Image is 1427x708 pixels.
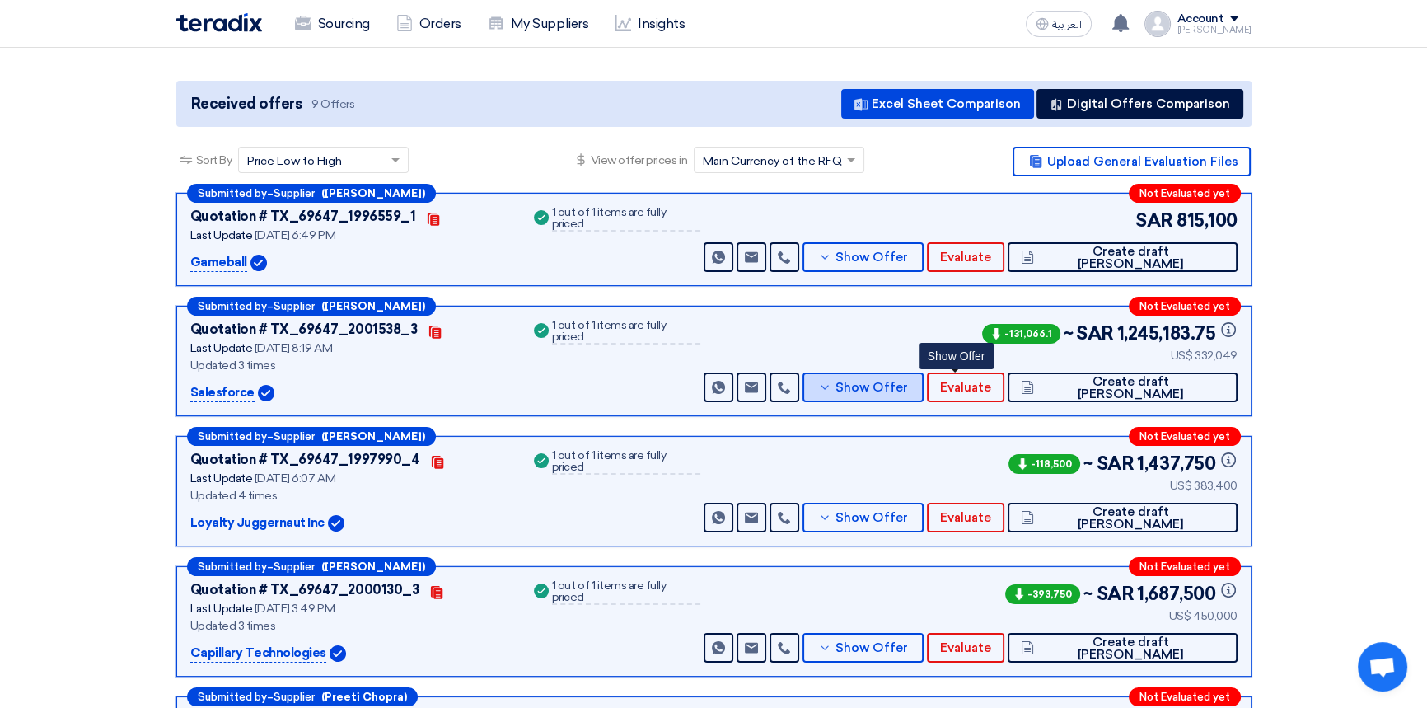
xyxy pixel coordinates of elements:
div: US$ 383,400 [1005,477,1237,495]
button: Show Offer [802,242,924,272]
span: Submitted by [198,188,267,199]
div: – [187,557,436,576]
span: Not Evaluated yet [1139,188,1230,199]
span: Create draft [PERSON_NAME] [1038,246,1223,270]
span: SAR [1135,207,1173,234]
span: SAR [1076,320,1114,347]
span: العربية [1052,19,1082,30]
span: Submitted by [198,692,267,702]
button: Evaluate [927,242,1004,272]
p: Salesforce [190,383,255,403]
img: Verified Account [250,255,267,271]
span: 1,687,500 [1137,580,1237,607]
b: ([PERSON_NAME]) [321,188,425,199]
span: Show Offer [835,642,908,654]
span: ~ [1083,450,1093,477]
div: Updated 4 times [190,487,511,504]
button: Create draft [PERSON_NAME] [1008,242,1237,272]
span: -393,750 [1005,584,1080,604]
div: 1 out of 1 items are fully priced [552,450,700,475]
span: Last Update [190,341,253,355]
button: Create draft [PERSON_NAME] [1008,503,1237,532]
button: العربية [1026,11,1092,37]
span: SAR [1097,580,1135,607]
button: Upload General Evaluation Files [1013,147,1251,176]
button: Create draft [PERSON_NAME] [1008,633,1237,663]
span: Submitted by [198,561,267,572]
div: [PERSON_NAME] [1177,26,1252,35]
div: 1 out of 1 items are fully priced [552,207,700,232]
a: Orders [383,6,475,42]
div: 1 out of 1 items are fully priced [552,320,700,345]
div: Quotation # TX_69647_2000130_3 [190,580,419,600]
span: Last Update [190,471,253,485]
span: Submitted by [198,431,267,442]
div: Show Offer [919,343,994,369]
span: Evaluate [940,251,991,264]
span: 1,245,183.75 [1117,320,1238,347]
span: Supplier [274,188,315,199]
span: SAR [1097,450,1135,477]
div: Updated 3 times [190,357,511,374]
button: Evaluate [927,373,1004,402]
span: 9 Offers [311,96,354,112]
div: – [187,297,436,316]
a: Sourcing [282,6,383,42]
span: Last Update [190,228,253,242]
span: Submitted by [198,301,267,312]
span: Received offers [191,93,302,115]
b: (Preeti Chopra) [321,692,407,702]
div: Quotation # TX_69647_2001538_3 [190,320,418,340]
span: Supplier [274,561,315,572]
div: Account [1177,12,1224,26]
span: Last Update [190,602,253,616]
span: -131,066.1 [982,324,1060,344]
span: Sort By [196,152,232,169]
span: Create draft [PERSON_NAME] [1038,376,1223,401]
button: Show Offer [802,503,924,532]
span: 815,100 [1177,207,1238,234]
p: Capillary Technologies [190,644,326,663]
span: Show Offer [835,382,908,394]
span: 1,437,750 [1137,450,1237,477]
button: Show Offer [802,633,924,663]
span: ~ [1064,320,1074,347]
span: Not Evaluated yet [1139,431,1230,442]
span: [DATE] 6:49 PM [255,228,335,242]
span: ~ [1083,580,1093,607]
span: Create draft [PERSON_NAME] [1038,506,1223,531]
p: Gameball [190,253,247,273]
span: Show Offer [835,251,908,264]
div: US$ 450,000 [1002,607,1237,625]
span: Price Low to High [247,152,342,170]
div: – [187,687,418,706]
b: ([PERSON_NAME]) [321,301,425,312]
span: Not Evaluated yet [1139,561,1230,572]
img: Verified Account [328,515,344,532]
span: Create draft [PERSON_NAME] [1038,636,1223,661]
b: ([PERSON_NAME]) [321,561,425,572]
button: Create draft [PERSON_NAME] [1008,373,1237,402]
div: Quotation # TX_69647_1997990_4 [190,450,420,470]
span: [DATE] 3:49 PM [255,602,335,616]
img: Verified Account [258,385,274,401]
span: -118,500 [1008,454,1080,474]
a: My Suppliers [475,6,601,42]
div: 1 out of 1 items are fully priced [552,580,700,605]
span: Supplier [274,301,315,312]
p: Loyalty Juggernaut Inc [190,513,325,533]
b: ([PERSON_NAME]) [321,431,425,442]
button: Show Offer [802,373,924,402]
span: Show Offer [835,512,908,524]
img: profile_test.png [1144,11,1171,37]
span: [DATE] 6:07 AM [255,471,335,485]
div: – [187,184,436,203]
span: [DATE] 8:19 AM [255,341,332,355]
button: Evaluate [927,503,1004,532]
span: Evaluate [940,642,991,654]
span: Not Evaluated yet [1139,301,1230,312]
button: Evaluate [927,633,1004,663]
img: Verified Account [330,645,346,662]
a: Insights [601,6,698,42]
a: Open chat [1358,642,1407,692]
